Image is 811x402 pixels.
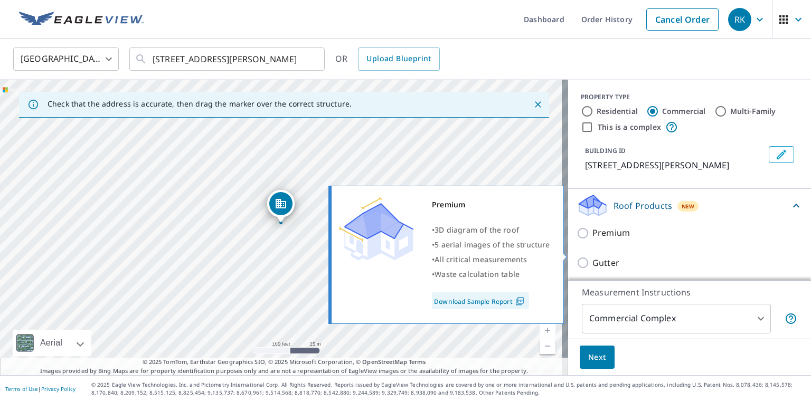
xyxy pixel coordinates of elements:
[435,225,519,235] span: 3D diagram of the roof
[13,44,119,74] div: [GEOGRAPHIC_DATA]
[143,358,426,367] span: © 2025 TomTom, Earthstar Geographics SIO, © 2025 Microsoft Corporation, ©
[432,223,550,237] div: •
[435,240,550,250] span: 5 aerial images of the structure
[592,256,619,270] p: Gutter
[41,385,76,393] a: Privacy Policy
[540,338,555,354] a: Current Level 18, Zoom Out
[358,47,439,71] a: Upload Blueprint
[598,122,661,132] label: This is a complex
[582,304,771,333] div: Commercial Complex
[362,358,407,366] a: OpenStreetMap
[585,159,765,171] p: [STREET_ADDRESS][PERSON_NAME]
[267,190,295,223] div: Dropped pin, building 1, Commercial property, 2829 Travis Pointe Rd Ann Arbor, MI 48108
[580,346,615,369] button: Next
[5,386,76,392] p: |
[662,106,706,117] label: Commercial
[582,286,797,299] p: Measurement Instructions
[153,44,303,74] input: Search by address or latitude-longitude
[432,252,550,267] div: •
[728,8,751,31] div: RK
[592,226,630,240] p: Premium
[597,106,638,117] label: Residential
[513,296,527,306] img: Pdf Icon
[366,52,431,65] span: Upload Blueprint
[91,381,806,397] p: © 2025 Eagle View Technologies, Inc. and Pictometry International Corp. All Rights Reserved. Repo...
[540,322,555,338] a: Current Level 18, Zoom In
[5,385,38,393] a: Terms of Use
[432,292,529,309] a: Download Sample Report
[769,146,794,163] button: Edit building 1
[435,269,520,279] span: Waste calculation table
[19,12,144,27] img: EV Logo
[785,312,797,325] span: Each building may require a separate measurement report; if so, your account will be billed per r...
[588,351,606,364] span: Next
[646,8,719,31] a: Cancel Order
[432,237,550,252] div: •
[730,106,776,117] label: Multi-Family
[335,47,440,71] div: OR
[48,99,352,109] p: Check that the address is accurate, then drag the marker over the correct structure.
[13,330,91,356] div: Aerial
[577,193,803,218] div: Roof ProductsNew
[340,197,413,261] img: Premium
[409,358,426,366] a: Terms
[435,254,527,264] span: All critical measurements
[581,92,798,102] div: PROPERTY TYPE
[531,98,545,111] button: Close
[585,146,626,155] p: BUILDING ID
[432,197,550,212] div: Premium
[432,267,550,282] div: •
[614,199,672,212] p: Roof Products
[682,202,695,210] span: New
[37,330,65,356] div: Aerial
